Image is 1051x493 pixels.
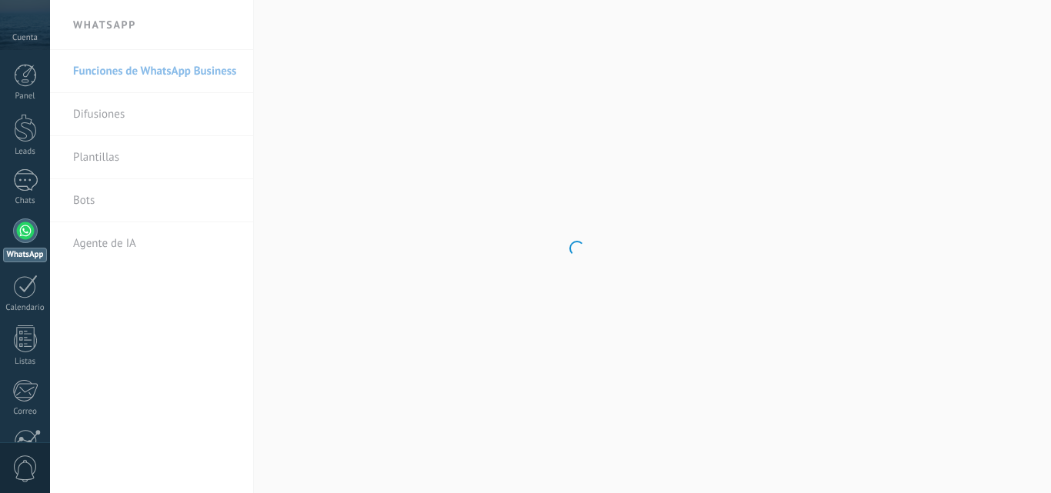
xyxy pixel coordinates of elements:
[3,147,48,157] div: Leads
[3,407,48,417] div: Correo
[3,92,48,102] div: Panel
[3,357,48,367] div: Listas
[3,303,48,313] div: Calendario
[3,196,48,206] div: Chats
[3,248,47,262] div: WhatsApp
[12,33,38,43] span: Cuenta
